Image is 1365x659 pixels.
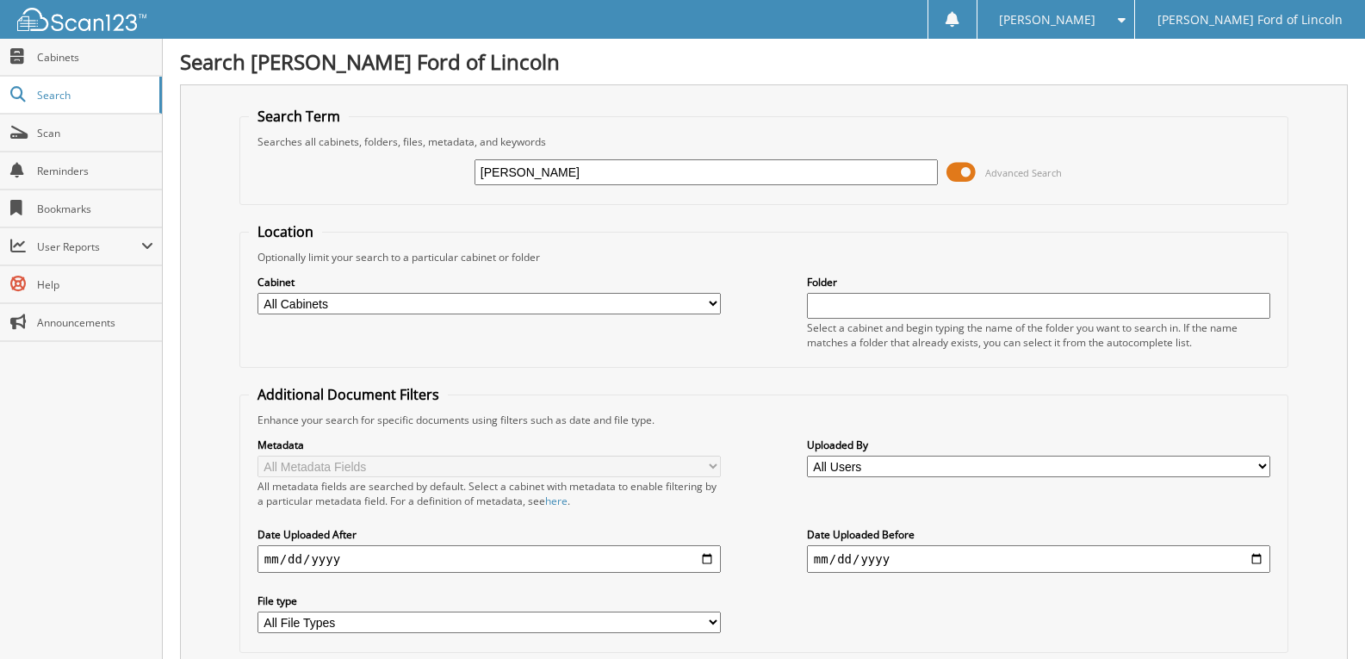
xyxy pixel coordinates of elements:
div: Searches all cabinets, folders, files, metadata, and keywords [249,134,1279,149]
span: Help [37,277,153,292]
label: Date Uploaded Before [807,527,1270,542]
label: Cabinet [257,275,721,289]
label: Date Uploaded After [257,527,721,542]
img: scan123-logo-white.svg [17,8,146,31]
label: Folder [807,275,1270,289]
legend: Search Term [249,107,349,126]
span: [PERSON_NAME] Ford of Lincoln [1157,15,1343,25]
div: Optionally limit your search to a particular cabinet or folder [249,250,1279,264]
label: File type [257,594,721,608]
label: Metadata [257,438,721,452]
legend: Additional Document Filters [249,385,448,404]
input: end [807,545,1270,573]
span: Advanced Search [985,166,1062,179]
div: All metadata fields are searched by default. Select a cabinet with metadata to enable filtering b... [257,479,721,508]
h1: Search [PERSON_NAME] Ford of Lincoln [180,47,1348,76]
a: here [545,494,568,508]
label: Uploaded By [807,438,1270,452]
div: Enhance your search for specific documents using filters such as date and file type. [249,413,1279,427]
span: Reminders [37,164,153,178]
span: Bookmarks [37,202,153,216]
input: start [257,545,721,573]
span: [PERSON_NAME] [999,15,1095,25]
legend: Location [249,222,322,241]
span: Cabinets [37,50,153,65]
span: Search [37,88,151,103]
span: Scan [37,126,153,140]
span: User Reports [37,239,141,254]
div: Select a cabinet and begin typing the name of the folder you want to search in. If the name match... [807,320,1270,350]
span: Announcements [37,315,153,330]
